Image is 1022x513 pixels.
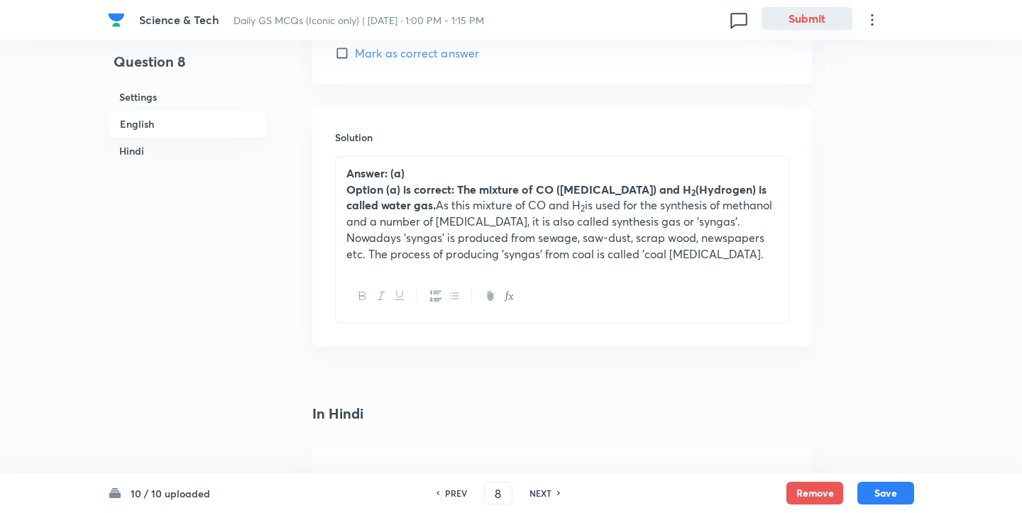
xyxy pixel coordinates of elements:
[346,182,778,263] p: As this mixture of CO and H is used for the synthesis of methanol and a number of [MEDICAL_DATA],...
[581,203,585,214] sub: 2
[108,51,267,84] h4: Question 8
[786,482,843,504] button: Remove
[346,165,405,180] strong: Answer: (a)
[529,487,551,500] h6: NEXT
[355,45,479,62] span: Mark as correct answer
[762,7,852,30] button: Submit
[139,12,219,27] span: Science & Tech
[346,182,766,213] strong: (Hydrogen) is called water gas.
[346,182,691,197] strong: Option (a) is correct: The mixture of CO ([MEDICAL_DATA]) and H
[108,11,128,28] a: Company Logo
[131,486,210,501] h6: 10 / 10 uploaded
[108,84,267,110] h6: Settings
[691,187,696,198] strong: 2
[445,487,467,500] h6: PREV
[108,110,267,138] h6: English
[335,130,789,145] h6: Solution
[108,11,125,28] img: Company Logo
[312,403,812,424] h4: In Hindi
[857,482,914,504] button: Save
[335,470,789,485] h6: Question
[108,138,267,164] h6: Hindi
[233,13,484,27] span: Daily GS MCQs (Iconic only) | [DATE] · 1:00 PM - 1:15 PM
